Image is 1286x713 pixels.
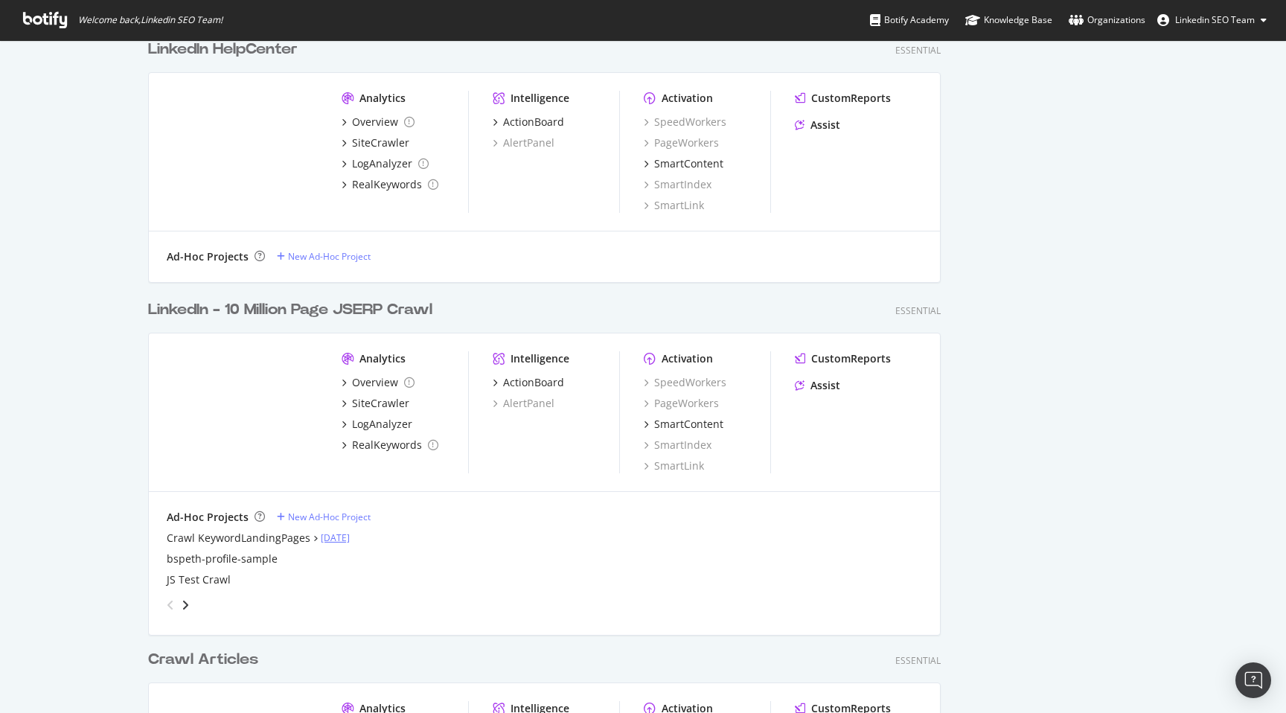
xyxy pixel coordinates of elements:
a: ActionBoard [493,115,564,130]
a: New Ad-Hoc Project [277,250,371,263]
div: SiteCrawler [352,396,409,411]
a: bspeth-profile-sample [167,551,278,566]
img: 10MpageJSserpcrawl.com [167,351,318,472]
a: SmartContent [644,156,723,171]
div: RealKeywords [352,177,422,192]
a: AlertPanel [493,396,554,411]
a: Crawl Articles [148,649,264,671]
div: LinkedIn - 10 Million Page JSERP Crawl [148,299,432,321]
div: Knowledge Base [965,13,1052,28]
div: Analytics [359,91,406,106]
a: SpeedWorkers [644,115,726,130]
div: angle-right [180,598,191,613]
a: CustomReports [795,91,891,106]
a: PageWorkers [644,135,719,150]
a: PageWorkers [644,396,719,411]
a: LogAnalyzer [342,417,412,432]
div: LogAnalyzer [352,156,412,171]
div: LogAnalyzer [352,417,412,432]
div: Assist [810,378,840,393]
a: Crawl KeywordLandingPages [167,531,310,546]
div: Organizations [1069,13,1145,28]
div: Crawl Articles [148,649,258,671]
div: Overview [352,115,398,130]
div: angle-left [161,593,180,617]
div: Botify Academy [870,13,949,28]
a: Overview [342,115,415,130]
a: SpeedWorkers [644,375,726,390]
a: RealKeywords [342,177,438,192]
div: Ad-Hoc Projects [167,249,249,264]
a: New Ad-Hoc Project [277,511,371,523]
img: LinkedInhelpcenter.com [167,91,318,211]
div: Intelligence [511,351,569,366]
div: SmartContent [654,156,723,171]
div: Essential [895,44,941,57]
a: SmartContent [644,417,723,432]
div: LinkedIn HelpCenter [148,39,298,60]
div: Overview [352,375,398,390]
div: Activation [662,91,713,106]
div: Essential [895,304,941,317]
span: Welcome back, Linkedin SEO Team ! [78,14,223,26]
a: JS Test Crawl [167,572,231,587]
a: LogAnalyzer [342,156,429,171]
a: SmartIndex [644,438,711,453]
div: Assist [810,118,840,132]
a: Assist [795,118,840,132]
a: LinkedIn HelpCenter [148,39,304,60]
a: ActionBoard [493,375,564,390]
a: SmartIndex [644,177,711,192]
div: SmartContent [654,417,723,432]
a: Assist [795,378,840,393]
a: SmartLink [644,198,704,213]
div: RealKeywords [352,438,422,453]
a: RealKeywords [342,438,438,453]
div: New Ad-Hoc Project [288,511,371,523]
div: CustomReports [811,91,891,106]
div: Essential [895,654,941,667]
a: [DATE] [321,531,350,544]
div: Open Intercom Messenger [1235,662,1271,698]
div: Ad-Hoc Projects [167,510,249,525]
div: SiteCrawler [352,135,409,150]
a: CustomReports [795,351,891,366]
div: Intelligence [511,91,569,106]
a: SiteCrawler [342,396,409,411]
div: CustomReports [811,351,891,366]
div: ActionBoard [503,115,564,130]
span: Linkedin SEO Team [1175,13,1255,26]
a: AlertPanel [493,135,554,150]
a: LinkedIn - 10 Million Page JSERP Crawl [148,299,438,321]
div: Analytics [359,351,406,366]
div: New Ad-Hoc Project [288,250,371,263]
div: ActionBoard [503,375,564,390]
a: SmartLink [644,458,704,473]
a: Overview [342,375,415,390]
a: SiteCrawler [342,135,409,150]
button: Linkedin SEO Team [1145,8,1279,32]
div: Activation [662,351,713,366]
